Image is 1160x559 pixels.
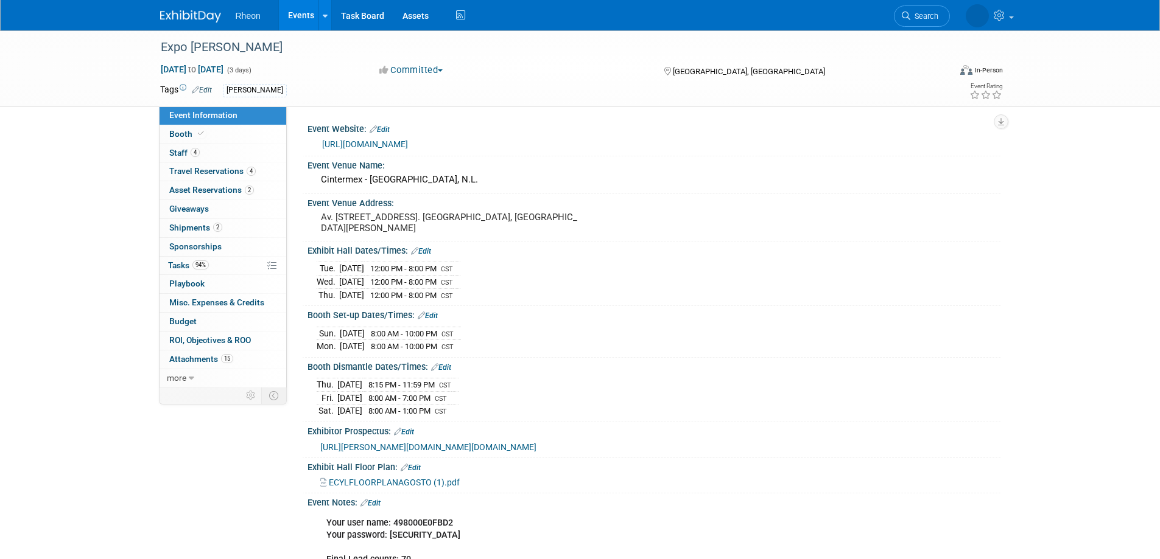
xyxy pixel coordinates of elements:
[329,477,460,487] span: ECYLFLOORPLANAGOSTO (1).pdf
[308,241,1000,257] div: Exhibit Hall Dates/Times:
[371,342,437,351] span: 8:00 AM - 10:00 PM
[317,404,337,417] td: Sat.
[160,64,224,75] span: [DATE] [DATE]
[394,428,414,436] a: Edit
[236,11,261,21] span: Rheon
[160,181,286,200] a: Asset Reservations2
[221,354,233,363] span: 15
[169,204,209,214] span: Giveaways
[411,247,431,255] a: Edit
[317,288,339,301] td: Thu.
[198,130,204,137] i: Booth reservation complete
[169,316,197,326] span: Budget
[910,12,938,21] span: Search
[441,279,453,286] span: CST
[213,223,222,232] span: 2
[160,144,286,162] a: Staff4
[169,110,237,120] span: Event Information
[337,378,362,392] td: [DATE]
[160,238,286,256] a: Sponsorships
[160,125,286,144] a: Booth
[375,64,448,77] button: Committed
[160,162,286,181] a: Travel Reservations4
[894,5,950,27] a: Search
[160,10,221,23] img: ExhibitDay
[371,329,437,338] span: 8:00 AM - 10:00 PM
[368,380,435,389] span: 8:15 PM - 11:59 PM
[160,313,286,331] a: Budget
[418,311,438,320] a: Edit
[370,291,437,300] span: 12:00 PM - 8:00 PM
[878,63,1004,82] div: Event Format
[441,343,454,351] span: CST
[160,275,286,293] a: Playbook
[168,260,209,270] span: Tasks
[339,262,364,276] td: [DATE]
[160,294,286,312] a: Misc. Expenses & Credits
[966,4,989,27] img: Towa Masuyama
[160,106,286,125] a: Event Information
[340,327,365,340] td: [DATE]
[169,354,233,364] span: Attachments
[673,67,825,76] span: [GEOGRAPHIC_DATA], [GEOGRAPHIC_DATA]
[245,186,254,195] span: 2
[169,279,205,288] span: Playbook
[337,404,362,417] td: [DATE]
[169,241,222,251] span: Sponsorships
[960,65,972,75] img: Format-Inperson.png
[320,442,536,452] a: [URL][PERSON_NAME][DOMAIN_NAME][DOMAIN_NAME]
[308,493,1000,509] div: Event Notes:
[247,167,256,176] span: 4
[160,369,286,387] a: more
[308,422,1000,438] div: Exhibitor Prospectus:
[241,387,262,403] td: Personalize Event Tab Strip
[160,83,212,97] td: Tags
[441,330,454,338] span: CST
[169,129,206,139] span: Booth
[308,156,1000,172] div: Event Venue Name:
[317,391,337,404] td: Fri.
[308,306,1000,322] div: Booth Set-up Dates/Times:
[317,262,339,276] td: Tue.
[320,477,460,487] a: ECYLFLOORPLANAGOSTO (1).pdf
[191,148,200,157] span: 4
[441,292,453,300] span: CST
[969,83,1002,89] div: Event Rating
[160,257,286,275] a: Tasks94%
[169,297,264,307] span: Misc. Expenses & Credits
[321,212,583,234] pre: Av. [STREET_ADDRESS]. [GEOGRAPHIC_DATA], [GEOGRAPHIC_DATA][PERSON_NAME]
[326,518,460,540] b: Your user name: 498000E0FBD2 Your password: [SECURITY_DATA]
[160,350,286,369] a: Attachments15
[337,391,362,404] td: [DATE]
[223,84,287,97] div: [PERSON_NAME]
[192,260,209,269] span: 94%
[192,86,212,94] a: Edit
[368,406,431,415] span: 8:00 AM - 1:00 PM
[360,499,381,507] a: Edit
[317,327,340,340] td: Sun.
[169,335,251,345] span: ROI, Objectives & ROO
[308,458,1000,474] div: Exhibit Hall Floor Plan:
[160,332,286,350] a: ROI, Objectives & ROO
[370,264,437,273] span: 12:00 PM - 8:00 PM
[317,340,340,353] td: Mon.
[167,373,186,383] span: more
[160,219,286,237] a: Shipments2
[322,139,408,149] a: [URL][DOMAIN_NAME]
[169,148,200,158] span: Staff
[169,185,254,195] span: Asset Reservations
[431,363,451,372] a: Edit
[435,408,447,415] span: CST
[308,194,1000,209] div: Event Venue Address:
[441,265,453,273] span: CST
[368,394,431,403] span: 8:00 AM - 7:00 PM
[340,340,365,353] td: [DATE]
[160,200,286,218] a: Giveaways
[308,120,1000,136] div: Event Website:
[317,170,991,189] div: Cintermex - [GEOGRAPHIC_DATA], N.L.
[974,66,1003,75] div: In-Person
[370,277,437,286] span: 12:00 PM - 8:00 PM
[169,166,256,176] span: Travel Reservations
[317,276,339,289] td: Wed.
